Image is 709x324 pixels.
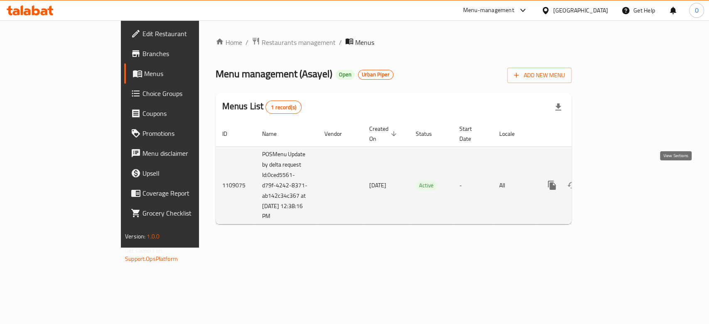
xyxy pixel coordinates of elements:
[493,146,535,224] td: All
[453,146,493,224] td: -
[216,121,628,225] table: enhanced table
[255,146,318,224] td: POSMenu Update by delta request Id:0ced5561-d79f-4242-8371-ab142c34c367 at [DATE] 12:38:16 PM
[262,129,287,139] span: Name
[216,64,332,83] span: Menu management ( Asayel )
[562,175,582,195] button: Change Status
[535,121,628,147] th: Actions
[124,24,239,44] a: Edit Restaurant
[124,44,239,64] a: Branches
[336,71,355,78] span: Open
[124,123,239,143] a: Promotions
[142,168,233,178] span: Upsell
[459,124,483,144] span: Start Date
[142,208,233,218] span: Grocery Checklist
[694,6,698,15] span: O
[124,103,239,123] a: Coupons
[252,37,336,48] a: Restaurants management
[416,129,443,139] span: Status
[355,37,374,47] span: Menus
[142,49,233,59] span: Branches
[142,148,233,158] span: Menu disclaimer
[514,70,565,81] span: Add New Menu
[266,103,301,111] span: 1 record(s)
[142,108,233,118] span: Coupons
[507,68,572,83] button: Add New Menu
[222,129,238,139] span: ID
[548,97,568,117] div: Export file
[336,70,355,80] div: Open
[265,101,302,114] div: Total records count
[416,181,437,191] div: Active
[124,143,239,163] a: Menu disclaimer
[358,71,393,78] span: Urban Piper
[124,163,239,183] a: Upsell
[553,6,608,15] div: [GEOGRAPHIC_DATA]
[499,129,525,139] span: Locale
[245,37,248,47] li: /
[369,180,386,191] span: [DATE]
[125,245,163,256] span: Get support on:
[147,231,159,242] span: 1.0.0
[125,231,145,242] span: Version:
[124,64,239,83] a: Menus
[142,29,233,39] span: Edit Restaurant
[416,181,437,190] span: Active
[124,183,239,203] a: Coverage Report
[142,88,233,98] span: Choice Groups
[222,100,302,114] h2: Menus List
[142,188,233,198] span: Coverage Report
[216,37,572,48] nav: breadcrumb
[124,203,239,223] a: Grocery Checklist
[339,37,342,47] li: /
[124,83,239,103] a: Choice Groups
[142,128,233,138] span: Promotions
[463,5,514,15] div: Menu-management
[144,69,233,79] span: Menus
[125,253,178,264] a: Support.OpsPlatform
[262,37,336,47] span: Restaurants management
[542,175,562,195] button: more
[369,124,399,144] span: Created On
[324,129,353,139] span: Vendor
